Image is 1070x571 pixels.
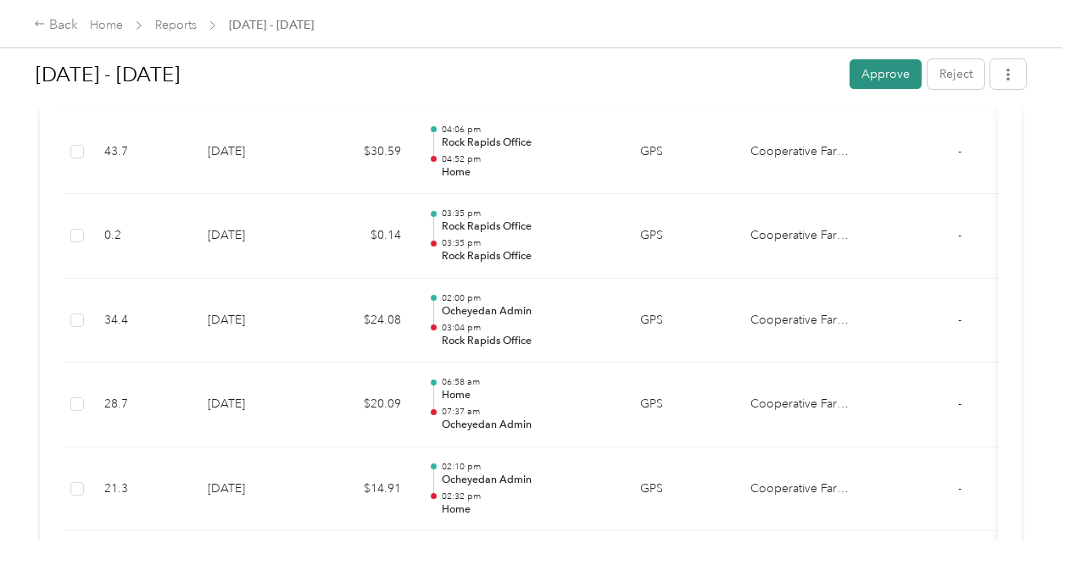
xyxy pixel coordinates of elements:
p: Rock Rapids Office [442,249,613,264]
a: Home [90,18,123,32]
td: $20.09 [313,363,415,447]
p: 02:10 pm [442,461,613,473]
p: 03:04 pm [442,322,613,334]
td: Cooperative Farmers Elevator (CFE) [737,110,864,195]
p: 03:35 pm [442,237,613,249]
td: 28.7 [91,363,194,447]
td: GPS [627,110,737,195]
td: $14.91 [313,447,415,532]
p: Rock Rapids Office [442,136,613,151]
span: - [958,313,961,327]
div: Back [34,15,78,36]
p: Home [442,165,613,180]
span: - [958,481,961,496]
td: GPS [627,279,737,363]
span: - [958,144,961,158]
button: Reject [928,59,984,89]
h1: Sep 1 - 30, 2025 [36,54,838,95]
span: - [958,396,961,411]
td: [DATE] [194,363,313,447]
td: $24.08 [313,279,415,363]
p: 06:58 am [442,376,613,388]
button: Approve [850,59,922,89]
p: Rock Rapids Office [442,219,613,235]
p: Ocheyedan Admin [442,304,613,319]
iframe: Everlance-gr Chat Button Frame [975,476,1070,571]
td: 21.3 [91,447,194,532]
p: 03:35 pm [442,208,613,219]
span: [DATE] - [DATE] [229,16,314,34]
td: GPS [627,447,737,532]
td: 43.7 [91,110,194,195]
td: [DATE] [194,194,313,279]
p: 02:32 pm [442,491,613,502]
a: Reports [155,18,197,32]
td: $30.59 [313,110,415,195]
p: 02:00 pm [442,292,613,304]
td: $0.14 [313,194,415,279]
p: Home [442,502,613,518]
p: Rock Rapids Office [442,334,613,349]
p: Ocheyedan Admin [442,418,613,433]
p: Ocheyedan Admin [442,473,613,488]
p: 04:52 pm [442,153,613,165]
td: Cooperative Farmers Elevator (CFE) [737,363,864,447]
td: Cooperative Farmers Elevator (CFE) [737,447,864,532]
td: [DATE] [194,279,313,363]
p: Home [442,388,613,403]
td: Cooperative Farmers Elevator (CFE) [737,279,864,363]
td: GPS [627,194,737,279]
p: 04:06 pm [442,124,613,136]
td: [DATE] [194,110,313,195]
td: GPS [627,363,737,447]
td: [DATE] [194,447,313,532]
td: 0.2 [91,194,194,279]
td: 34.4 [91,279,194,363]
p: 07:37 am [442,406,613,418]
td: Cooperative Farmers Elevator (CFE) [737,194,864,279]
span: - [958,228,961,242]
